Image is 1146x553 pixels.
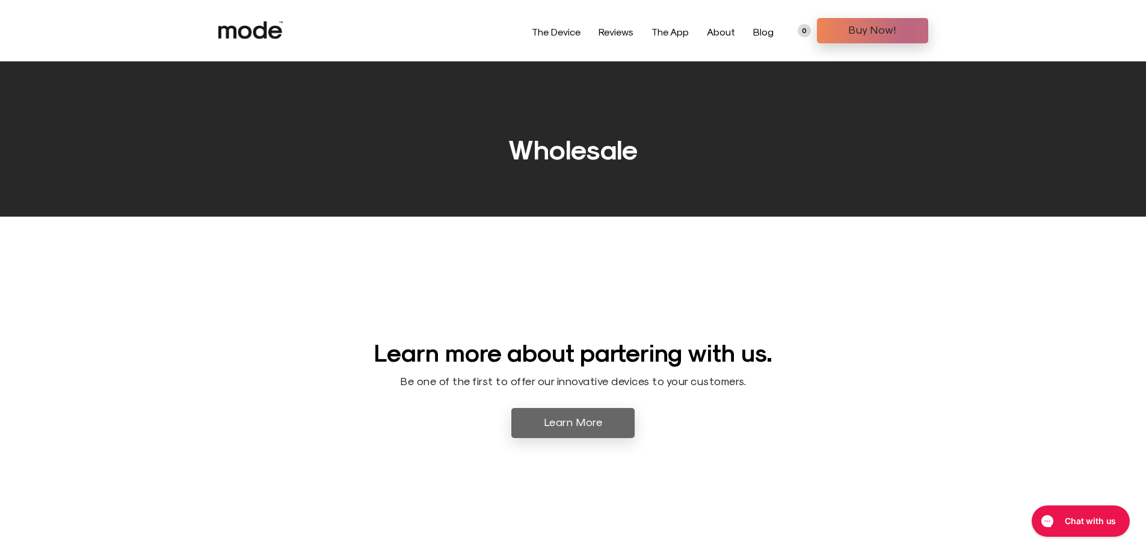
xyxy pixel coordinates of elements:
[511,408,635,438] a: Learn More
[599,26,633,37] a: Reviews
[532,26,581,37] a: The Device
[817,18,928,43] a: Buy Now!
[707,26,735,37] a: About
[357,337,790,366] h1: Learn more about partering with us.
[357,372,790,408] p: Be one of the first to offer our innovative devices to your customers.
[753,26,774,37] a: Blog
[826,20,919,39] span: Buy Now!
[798,24,811,37] a: 0
[652,26,689,37] a: The App
[1026,501,1134,541] iframe: Gorgias live chat messenger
